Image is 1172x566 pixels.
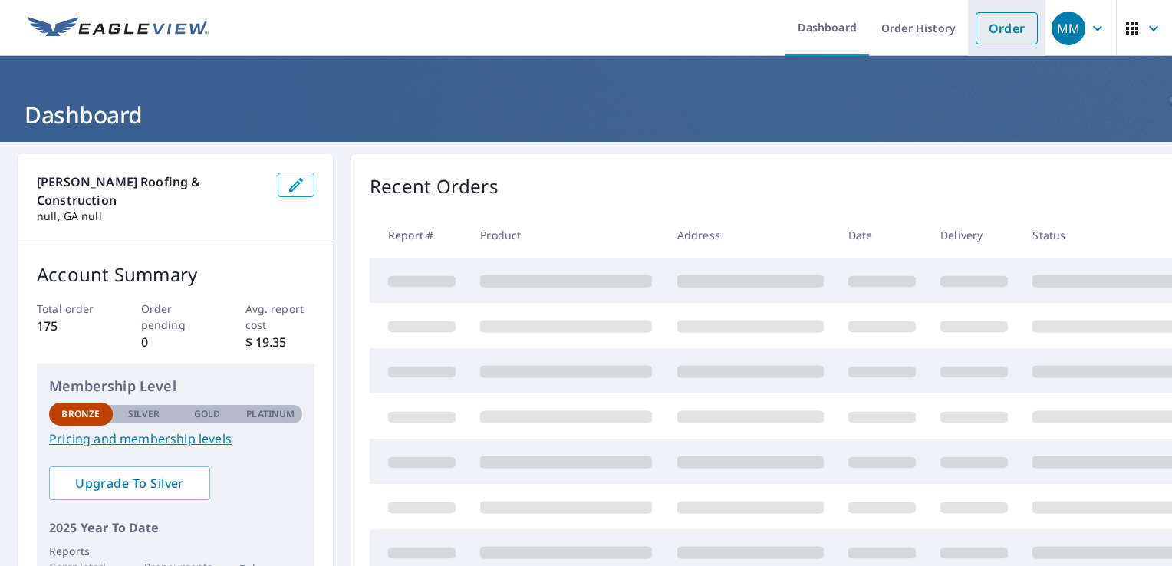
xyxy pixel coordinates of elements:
p: [PERSON_NAME] Roofing & Construction [37,173,265,209]
div: MM [1052,12,1085,45]
p: Total order [37,301,107,317]
p: Account Summary [37,261,314,288]
th: Product [468,212,664,258]
th: Report # [370,212,468,258]
p: Avg. report cost [245,301,315,333]
p: Bronze [61,407,100,421]
p: 2025 Year To Date [49,518,302,537]
th: Delivery [928,212,1020,258]
th: Date [836,212,928,258]
a: Pricing and membership levels [49,429,302,448]
p: null, GA null [37,209,265,223]
h1: Dashboard [18,99,1154,130]
p: Membership Level [49,376,302,397]
p: $ 19.35 [245,333,315,351]
a: Upgrade To Silver [49,466,210,500]
p: Order pending [141,301,211,333]
span: Upgrade To Silver [61,475,198,492]
p: Silver [128,407,160,421]
th: Address [665,212,836,258]
p: Gold [194,407,220,421]
p: Recent Orders [370,173,499,200]
a: Order [976,12,1038,44]
p: 175 [37,317,107,335]
img: EV Logo [28,17,209,40]
p: Platinum [246,407,295,421]
p: 0 [141,333,211,351]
